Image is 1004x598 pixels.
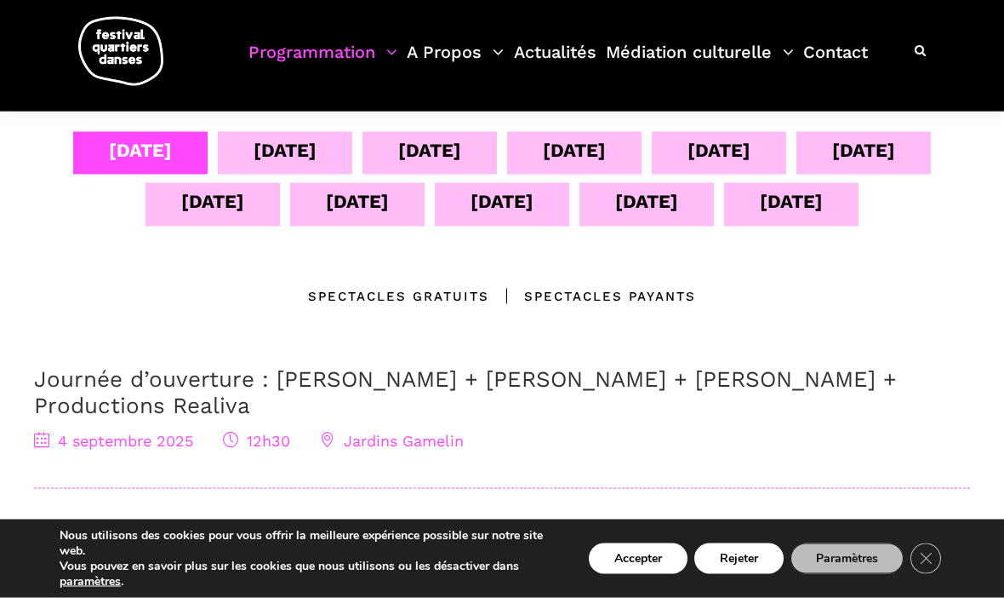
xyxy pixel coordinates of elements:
a: A Propos [407,37,504,88]
div: [DATE] [615,187,678,216]
span: Jardins Gamelin [320,432,464,450]
div: [DATE] [109,135,172,165]
div: [DATE] [326,187,389,216]
p: Vous pouvez en savoir plus sur les cookies que nous utilisons ou les désactiver dans . [60,559,556,589]
div: [DATE] [181,187,244,216]
div: Spectacles gratuits [308,286,489,307]
button: Paramètres [790,543,904,574]
div: [DATE] [832,135,895,165]
a: Journée d’ouverture : [PERSON_NAME] + [PERSON_NAME] + [PERSON_NAME] + Productions Realiva [34,366,897,418]
button: Rejeter [694,543,784,574]
button: Close GDPR Cookie Banner [910,543,941,574]
div: [DATE] [471,187,533,216]
div: [DATE] [543,135,606,165]
div: Spectacles Payants [489,286,696,307]
div: [DATE] [760,187,823,216]
button: Accepter [589,543,687,574]
a: Programmation [248,37,397,88]
a: Médiation culturelle [606,37,794,88]
p: Nous utilisons des cookies pour vous offrir la meilleure expérience possible sur notre site web. [60,528,556,559]
div: [DATE] [254,135,317,165]
div: [DATE] [398,135,461,165]
a: Contact [803,37,868,88]
span: 4 septembre 2025 [34,432,193,450]
a: Actualités [514,37,596,88]
button: paramètres [60,574,121,589]
span: 12h30 [223,432,290,450]
img: logo-fqd-med [78,17,163,86]
div: [DATE] [687,135,750,165]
